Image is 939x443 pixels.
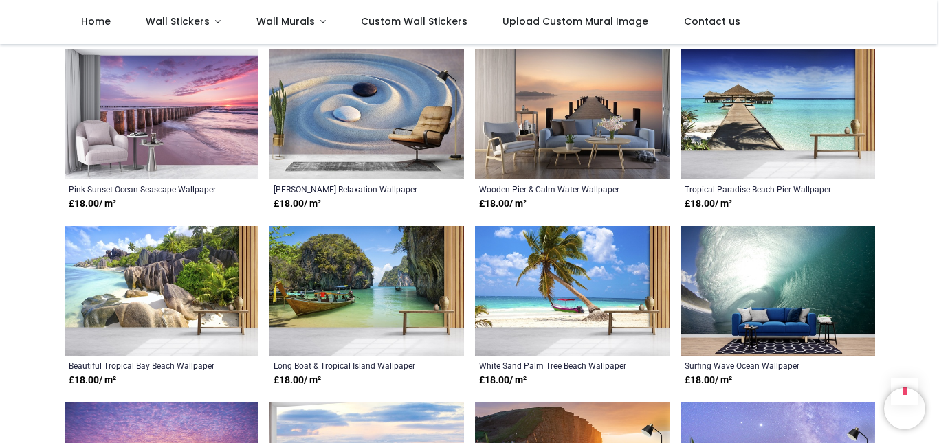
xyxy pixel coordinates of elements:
[69,183,218,194] a: Pink Sunset Ocean Seascape Wallpaper
[479,360,628,371] a: White Sand Palm Tree Beach Wallpaper
[475,226,670,356] img: White Sand Palm Tree Beach Wall Mural Wallpaper
[479,197,527,211] strong: £ 18.00 / m²
[274,183,423,194] a: [PERSON_NAME] Relaxation Wallpaper
[274,360,423,371] a: Long Boat & Tropical Island Wallpaper
[502,14,648,28] span: Upload Custom Mural Image
[69,197,116,211] strong: £ 18.00 / m²
[884,388,925,429] iframe: Brevo live chat
[685,360,834,371] a: Surfing Wave Ocean Wallpaper
[475,49,670,179] img: Wooden Pier & Calm Water Wall Mural Wallpaper
[256,14,315,28] span: Wall Murals
[361,14,467,28] span: Custom Wall Stickers
[69,360,218,371] a: Beautiful Tropical Bay Beach Wallpaper
[479,374,527,387] strong: £ 18.00 / m²
[681,226,875,356] img: Surfing Wave Ocean Wall Mural Wallpaper
[685,197,732,211] strong: £ 18.00 / m²
[269,226,464,356] img: Long Boat & Tropical Island Wall Mural Wallpaper
[685,183,834,194] a: Tropical Paradise Beach Pier Wallpaper
[681,49,875,179] img: Tropical Paradise Beach Pier Wall Mural Wallpaper
[269,49,464,179] img: Yin Yang Relaxation Wall Mural Wallpaper
[274,197,321,211] strong: £ 18.00 / m²
[274,374,321,387] strong: £ 18.00 / m²
[479,183,628,194] a: Wooden Pier & Calm Water Wallpaper
[81,14,111,28] span: Home
[146,14,210,28] span: Wall Stickers
[69,374,116,387] strong: £ 18.00 / m²
[684,14,740,28] span: Contact us
[685,374,732,387] strong: £ 18.00 / m²
[65,226,259,356] img: Beautiful Tropical Bay Beach Wall Mural Wallpaper
[65,49,259,179] img: Pink Sunset Ocean Seascape Wall Mural Wallpaper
